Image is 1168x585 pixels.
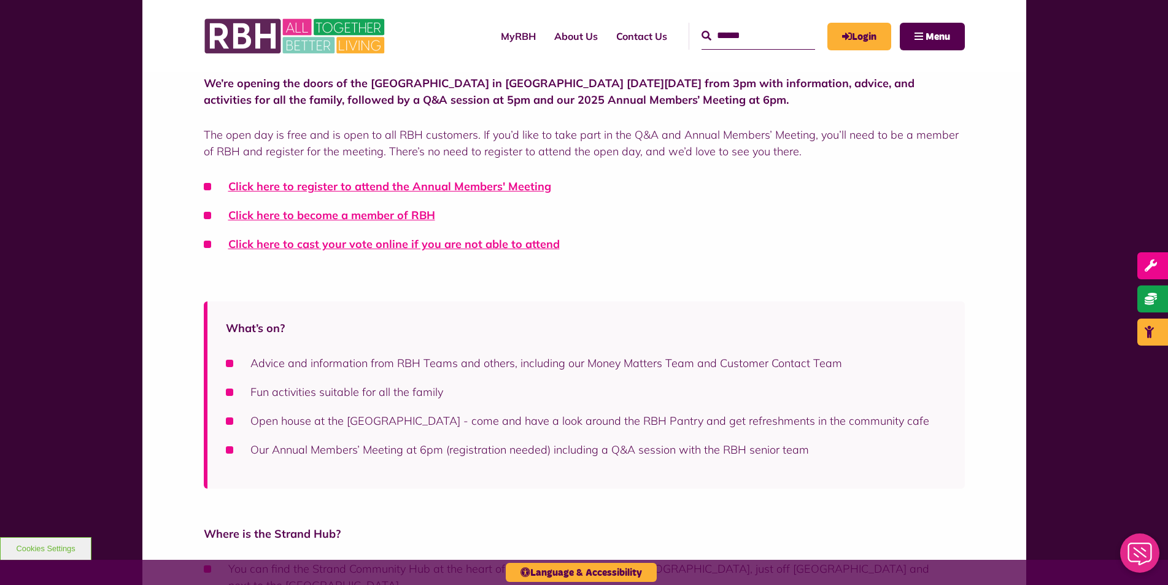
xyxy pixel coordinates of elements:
iframe: Netcall Web Assistant for live chat [1113,530,1168,585]
a: About Us [545,20,607,53]
button: Navigation [900,23,965,50]
button: Language & Accessibility [506,563,657,582]
li: Advice and information from RBH Teams and others, including our Money Matters Team and Customer C... [226,355,946,371]
strong: We’re opening the doors of the [GEOGRAPHIC_DATA] in [GEOGRAPHIC_DATA] [DATE][DATE] from 3pm with ... [204,76,915,107]
span: Menu [926,32,950,42]
strong: Where is the Strand Hub? [204,527,341,541]
p: The open day is free and is open to all RBH customers. If you’d like to take part in the Q&A and ... [204,126,965,160]
a: Contact Us [607,20,676,53]
li: Open house at the [GEOGRAPHIC_DATA] - come and have a look around the RBH Pantry and get refreshm... [226,413,946,429]
a: Click here to cast your vote online if you are not able to attend - open in a new tab [228,237,560,251]
input: Search [702,23,815,49]
strong: What’s on? [226,321,285,335]
a: Click here to become a member of RBH [228,208,435,222]
img: RBH [204,12,388,60]
li: Our Annual Members’ Meeting at 6pm (registration needed) including a Q&A session with the RBH sen... [226,441,946,458]
li: Fun activities suitable for all the family [226,384,946,400]
a: MyRBH [827,23,891,50]
a: MyRBH [492,20,545,53]
a: Click here to register to attend the Annual Members' Meeting [228,179,551,193]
